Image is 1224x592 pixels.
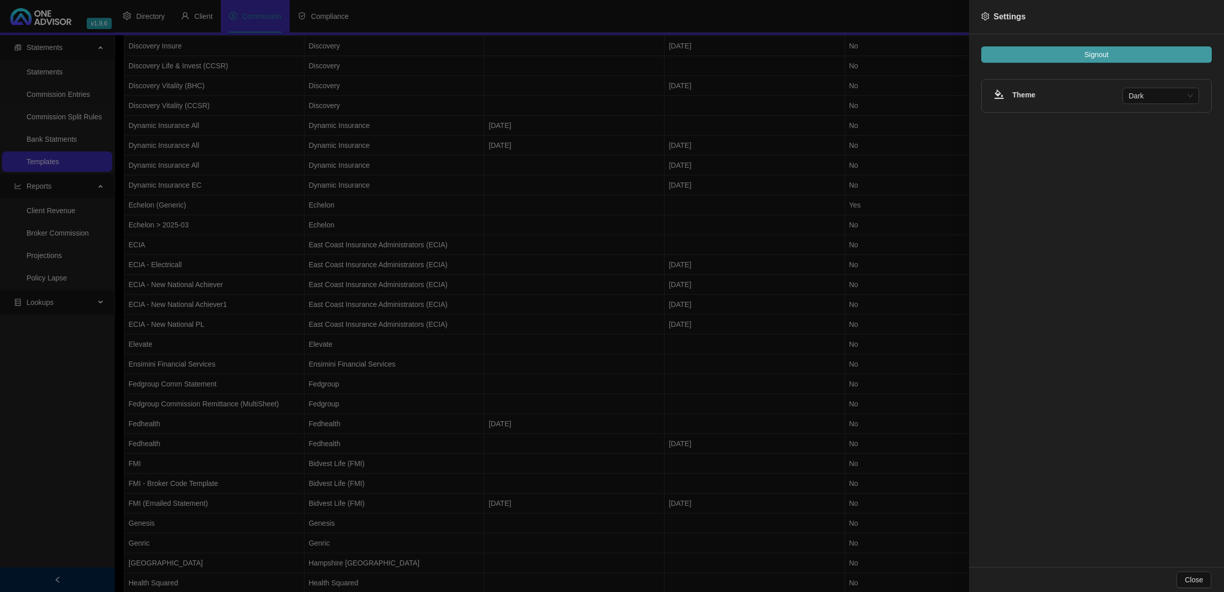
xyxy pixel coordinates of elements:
span: bg-colors [994,89,1004,99]
span: Signout [1084,49,1108,60]
span: Dark [1129,88,1193,104]
span: setting [981,12,989,20]
button: Close [1177,572,1211,588]
button: Signout [981,46,1212,63]
span: Settings [993,12,1026,21]
span: Close [1185,574,1203,585]
h4: Theme [1012,89,1123,100]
